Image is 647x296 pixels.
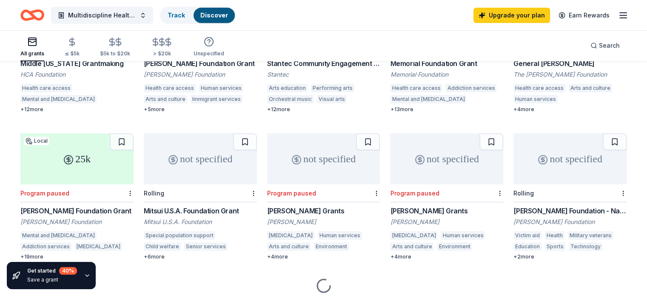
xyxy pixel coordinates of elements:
[390,84,442,92] div: Health care access
[144,218,257,226] div: Mitsui U.S.A. Foundation
[390,218,503,226] div: [PERSON_NAME]
[569,242,602,251] div: Technology
[20,231,97,240] div: Mental and [MEDICAL_DATA]
[267,242,311,251] div: Arts and culture
[513,58,627,69] div: General [PERSON_NAME]
[144,106,257,113] div: + 5 more
[267,58,380,69] div: Stantec Community Engagement Grant
[191,95,242,103] div: Immigrant services
[390,133,503,260] a: not specifiedProgram paused[PERSON_NAME] Grants[PERSON_NAME][MEDICAL_DATA]Human servicesArts and ...
[267,133,380,260] a: not specifiedProgram paused[PERSON_NAME] Grants[PERSON_NAME][MEDICAL_DATA]Human servicesArts and ...
[513,206,627,216] div: [PERSON_NAME] Foundation - Nationwide Grants
[20,70,134,79] div: HCA Foundation
[59,267,77,275] div: 40 %
[267,133,380,184] div: not specified
[20,242,71,251] div: Addiction services
[545,231,564,240] div: Health
[160,7,236,24] button: TrackDiscover
[20,5,44,25] a: Home
[267,95,314,103] div: Orchestral music
[194,33,224,61] button: Unspecified
[194,50,224,57] div: Unspecified
[553,8,615,23] a: Earn Rewards
[65,50,80,57] div: ≤ $5k
[513,231,542,240] div: Victim aid
[318,231,362,240] div: Human services
[20,50,44,57] div: All grants
[513,190,534,197] div: Rolling
[513,106,627,113] div: + 4 more
[513,133,627,184] div: not specified
[267,84,308,92] div: Arts education
[144,206,257,216] div: Mitsui U.S.A. Foundation Grant
[267,231,314,240] div: [MEDICAL_DATA]
[267,106,380,113] div: + 12 more
[390,231,437,240] div: [MEDICAL_DATA]
[144,95,187,103] div: Arts and culture
[390,106,503,113] div: + 13 more
[144,190,164,197] div: Rolling
[20,58,134,69] div: Middle [US_STATE] Grantmaking
[144,253,257,260] div: + 6 more
[390,133,503,184] div: not specified
[20,133,134,260] a: 25kLocalProgram paused[PERSON_NAME] Foundation Grant[PERSON_NAME] FoundationMental and [MEDICAL_D...
[65,34,80,61] button: ≤ $5k
[513,95,558,103] div: Human services
[390,95,466,103] div: Mental and [MEDICAL_DATA]
[584,37,627,54] button: Search
[545,242,565,251] div: Sports
[513,218,627,226] div: [PERSON_NAME] Foundation
[75,242,122,251] div: [MEDICAL_DATA]
[513,70,627,79] div: The [PERSON_NAME] Foundation
[151,50,173,57] div: > $20k
[20,253,134,260] div: + 19 more
[314,242,349,251] div: Environment
[144,133,257,260] a: not specifiedRollingMitsui U.S.A. Foundation GrantMitsui U.S.A. FoundationSpecial population supp...
[151,34,173,61] button: > $20k
[445,84,496,92] div: Addiction services
[437,242,472,251] div: Environment
[144,70,257,79] div: [PERSON_NAME] Foundation
[569,84,612,92] div: Arts and culture
[20,133,134,184] div: 25k
[267,218,380,226] div: [PERSON_NAME]
[20,218,134,226] div: [PERSON_NAME] Foundation
[390,58,503,69] div: Memorial Foundation Grant
[51,7,153,24] button: Multidiscipline Health and Wellness
[20,190,69,197] div: Program paused
[27,276,77,283] div: Save a grant
[20,206,134,216] div: [PERSON_NAME] Foundation Grant
[513,84,565,92] div: Health care access
[24,137,49,145] div: Local
[100,50,130,57] div: $5k to $20k
[20,84,72,92] div: Health care access
[390,70,503,79] div: Memorial Foundation
[20,33,44,61] button: All grants
[317,95,347,103] div: Visual arts
[168,11,185,19] a: Track
[390,206,503,216] div: [PERSON_NAME] Grants
[513,253,627,260] div: + 2 more
[144,231,215,240] div: Special population support
[144,242,181,251] div: Child welfare
[184,242,228,251] div: Senior services
[568,231,613,240] div: Military veterans
[441,231,485,240] div: Human services
[144,84,196,92] div: Health care access
[267,70,380,79] div: Stantec
[599,40,620,51] span: Search
[68,10,136,20] span: Multidiscipline Health and Wellness
[311,84,354,92] div: Performing arts
[473,8,550,23] a: Upgrade your plan
[144,58,257,69] div: [PERSON_NAME] Foundation Grant
[267,206,380,216] div: [PERSON_NAME] Grants
[199,84,243,92] div: Human services
[390,253,503,260] div: + 4 more
[267,253,380,260] div: + 4 more
[200,11,228,19] a: Discover
[27,267,77,275] div: Get started
[20,95,97,103] div: Mental and [MEDICAL_DATA]
[513,133,627,260] a: not specifiedRolling[PERSON_NAME] Foundation - Nationwide Grants[PERSON_NAME] FoundationVictim ai...
[100,34,130,61] button: $5k to $20k
[267,190,316,197] div: Program paused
